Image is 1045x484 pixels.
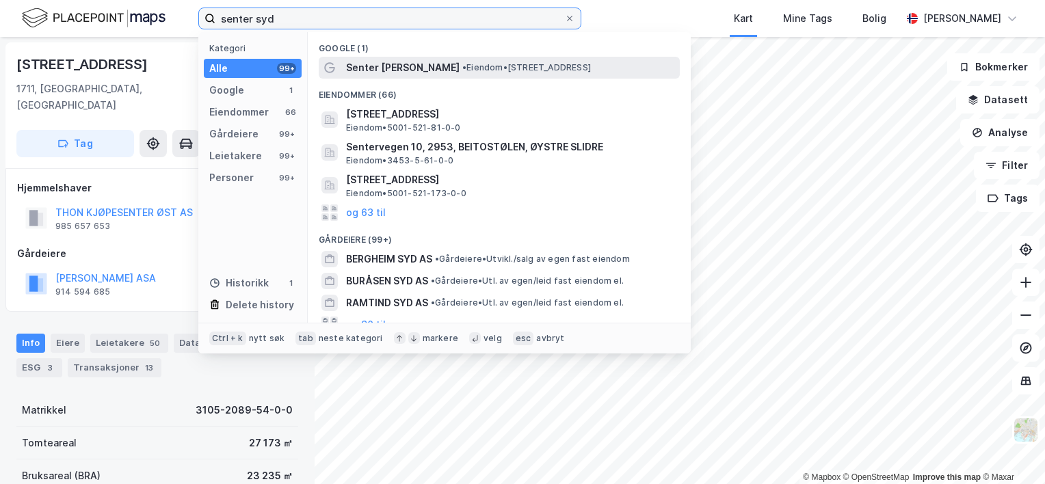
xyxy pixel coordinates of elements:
[346,155,453,166] span: Eiendom • 3453-5-61-0-0
[209,332,246,345] div: Ctrl + k
[17,180,297,196] div: Hjemmelshaver
[55,286,110,297] div: 914 594 685
[977,418,1045,484] iframe: Chat Widget
[923,10,1001,27] div: [PERSON_NAME]
[346,295,428,311] span: RAMTIND SYD AS
[319,333,383,344] div: neste kategori
[247,468,293,484] div: 23 235 ㎡
[346,172,674,188] span: [STREET_ADDRESS]
[956,86,1040,113] button: Datasett
[209,82,244,98] div: Google
[215,8,564,29] input: Søk på adresse, matrikkel, gårdeiere, leietakere eller personer
[68,358,161,377] div: Transaksjoner
[55,221,110,232] div: 985 657 653
[431,275,435,286] span: •
[22,435,77,451] div: Tomteareal
[346,59,460,76] span: Senter [PERSON_NAME]
[960,119,1040,146] button: Analyse
[462,62,466,72] span: •
[435,254,630,265] span: Gårdeiere • Utvikl./salg av egen fast eiendom
[174,334,225,353] div: Datasett
[142,361,156,375] div: 13
[17,245,297,262] div: Gårdeiere
[277,150,296,161] div: 99+
[209,60,228,77] div: Alle
[947,53,1040,81] button: Bokmerker
[209,126,259,142] div: Gårdeiere
[209,170,254,186] div: Personer
[783,10,832,27] div: Mine Tags
[346,251,432,267] span: BERGHEIM SYD AS
[43,361,57,375] div: 3
[22,6,166,30] img: logo.f888ab2527a4732fd821a326f86c7f29.svg
[209,104,269,120] div: Eiendommer
[346,106,674,122] span: [STREET_ADDRESS]
[16,53,150,75] div: [STREET_ADDRESS]
[308,79,691,103] div: Eiendommer (66)
[513,332,534,345] div: esc
[484,333,502,344] div: velg
[974,152,1040,179] button: Filter
[913,472,981,482] a: Improve this map
[249,435,293,451] div: 27 173 ㎡
[16,358,62,377] div: ESG
[277,129,296,139] div: 99+
[431,275,624,286] span: Gårdeiere • Utl. av egen/leid fast eiendom el.
[803,472,841,482] a: Mapbox
[51,334,85,353] div: Eiere
[536,333,564,344] div: avbryt
[308,224,691,248] div: Gårdeiere (99+)
[285,278,296,288] div: 1
[346,273,428,289] span: BURÅSEN SYD AS
[734,10,753,27] div: Kart
[346,139,674,155] span: Sentervegen 10, 2953, BEITOSTØLEN, ØYSTRE SLIDRE
[285,107,296,118] div: 66
[977,418,1045,484] div: Kontrollprogram for chat
[90,334,168,353] div: Leietakere
[976,185,1040,212] button: Tags
[277,172,296,183] div: 99+
[431,297,435,308] span: •
[147,336,163,350] div: 50
[249,333,285,344] div: nytt søk
[285,85,296,96] div: 1
[1013,417,1039,443] img: Z
[22,402,66,418] div: Matrikkel
[346,188,466,199] span: Eiendom • 5001-521-173-0-0
[308,32,691,57] div: Google (1)
[209,148,262,164] div: Leietakere
[22,468,101,484] div: Bruksareal (BRA)
[862,10,886,27] div: Bolig
[295,332,316,345] div: tab
[431,297,624,308] span: Gårdeiere • Utl. av egen/leid fast eiendom el.
[462,62,591,73] span: Eiendom • [STREET_ADDRESS]
[346,317,386,333] button: og 96 til
[423,333,458,344] div: markere
[346,122,461,133] span: Eiendom • 5001-521-81-0-0
[196,402,293,418] div: 3105-2089-54-0-0
[16,334,45,353] div: Info
[209,43,302,53] div: Kategori
[843,472,910,482] a: OpenStreetMap
[277,63,296,74] div: 99+
[209,275,269,291] div: Historikk
[435,254,439,264] span: •
[16,81,213,113] div: 1711, [GEOGRAPHIC_DATA], [GEOGRAPHIC_DATA]
[226,297,294,313] div: Delete history
[346,204,386,221] button: og 63 til
[16,130,134,157] button: Tag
